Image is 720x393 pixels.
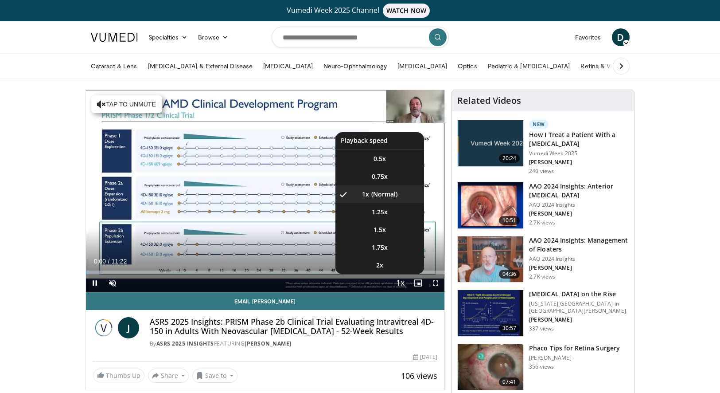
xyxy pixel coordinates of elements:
p: 356 views [529,363,554,370]
p: AAO 2024 Insights [529,201,629,208]
a: Specialties [143,28,193,46]
div: Progress Bar [86,271,445,274]
a: 10:51 AAO 2024 Insights: Anterior [MEDICAL_DATA] AAO 2024 Insights [PERSON_NAME] 2.7K views [457,182,629,229]
h4: Related Videos [457,95,521,106]
a: D [612,28,630,46]
img: ASRS 2025 Insights [93,317,114,338]
a: Pediatric & [MEDICAL_DATA] [483,57,576,75]
h3: AAO 2024 Insights: Anterior [MEDICAL_DATA] [529,182,629,200]
a: 20:24 New How I Treat a Patient With a [MEDICAL_DATA] Vumedi Week 2025 [PERSON_NAME] 240 views [457,120,629,175]
div: [DATE] [413,353,437,361]
a: Retina & Vitreous [575,57,635,75]
a: J [118,317,139,338]
p: [PERSON_NAME] [529,159,629,166]
a: Thumbs Up [93,369,144,382]
button: Save to [192,369,237,383]
span: WATCH NOW [383,4,430,18]
p: Vumedi Week 2025 [529,150,629,157]
span: 1.25x [372,208,388,216]
video-js: Video Player [86,90,445,292]
p: 2.7K views [529,273,555,280]
img: 2b0bc81e-4ab6-4ab1-8b29-1f6153f15110.150x105_q85_crop-smart_upscale.jpg [458,344,523,390]
p: [PERSON_NAME] [529,210,629,217]
span: 07:41 [499,377,520,386]
span: 0.5x [374,154,386,163]
a: ASRS 2025 Insights [156,340,214,347]
a: Favorites [570,28,607,46]
img: 4ce8c11a-29c2-4c44-a801-4e6d49003971.150x105_q85_crop-smart_upscale.jpg [458,290,523,336]
a: Vumedi Week 2025 ChannelWATCH NOW [92,4,628,18]
a: [MEDICAL_DATA] & External Disease [143,57,258,75]
p: New [529,120,549,129]
button: Fullscreen [427,274,444,292]
button: Unmute [104,274,121,292]
div: By FEATURING [150,340,438,348]
p: 240 views [529,168,554,175]
a: [PERSON_NAME] [245,340,292,347]
span: 30:57 [499,324,520,333]
a: [MEDICAL_DATA] [258,57,318,75]
span: 0:00 [94,258,106,265]
button: Share [148,369,189,383]
p: [PERSON_NAME] [529,316,629,323]
p: 337 views [529,325,554,332]
a: 30:57 [MEDICAL_DATA] on the Rise [US_STATE][GEOGRAPHIC_DATA] in [GEOGRAPHIC_DATA][PERSON_NAME] [P... [457,290,629,337]
button: Enable picture-in-picture mode [409,274,427,292]
h3: Phaco Tips for Retina Surgery [529,344,620,353]
button: Tap to unmute [91,95,162,113]
img: 02d29458-18ce-4e7f-be78-7423ab9bdffd.jpg.150x105_q85_crop-smart_upscale.jpg [458,120,523,166]
a: Neuro-Ophthalmology [318,57,392,75]
span: 106 views [401,370,437,381]
span: 04:36 [499,270,520,279]
p: AAO 2024 Insights [529,255,629,263]
button: Pause [86,274,104,292]
p: [US_STATE][GEOGRAPHIC_DATA] in [GEOGRAPHIC_DATA][PERSON_NAME] [529,300,629,314]
img: fd942f01-32bb-45af-b226-b96b538a46e6.150x105_q85_crop-smart_upscale.jpg [458,182,523,228]
a: 07:41 Phaco Tips for Retina Surgery [PERSON_NAME] 356 views [457,344,629,391]
a: 04:36 AAO 2024 Insights: Management of Floaters AAO 2024 Insights [PERSON_NAME] 2.7K views [457,236,629,283]
span: 10:51 [499,216,520,225]
p: 2.7K views [529,219,555,226]
a: Email [PERSON_NAME] [86,292,445,310]
a: Optics [452,57,482,75]
span: 1.5x [374,225,386,234]
span: / [108,258,110,265]
p: [PERSON_NAME] [529,354,620,362]
a: Cataract & Lens [86,57,143,75]
span: 1.75x [372,243,388,252]
a: [MEDICAL_DATA] [392,57,452,75]
span: 2x [376,261,383,270]
span: 0.75x [372,172,388,181]
span: 11:22 [111,258,127,265]
img: VuMedi Logo [91,33,138,42]
p: [PERSON_NAME] [529,264,629,271]
input: Search topics, interventions [272,27,449,48]
span: 1x [362,190,369,199]
img: 8e655e61-78ac-4b3e-a4e7-f43113671c25.150x105_q85_crop-smart_upscale.jpg [458,236,523,283]
h3: AAO 2024 Insights: Management of Floaters [529,236,629,254]
span: 20:24 [499,154,520,163]
button: Playback Rate [391,274,409,292]
a: Browse [193,28,234,46]
h3: [MEDICAL_DATA] on the Rise [529,290,629,299]
h4: ASRS 2025 Insights: PRISM Phase 2b Clinical Trial Evaluating Intravitreal 4D-150 in Adults With N... [150,317,438,336]
h3: How I Treat a Patient With a [MEDICAL_DATA] [529,130,629,148]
